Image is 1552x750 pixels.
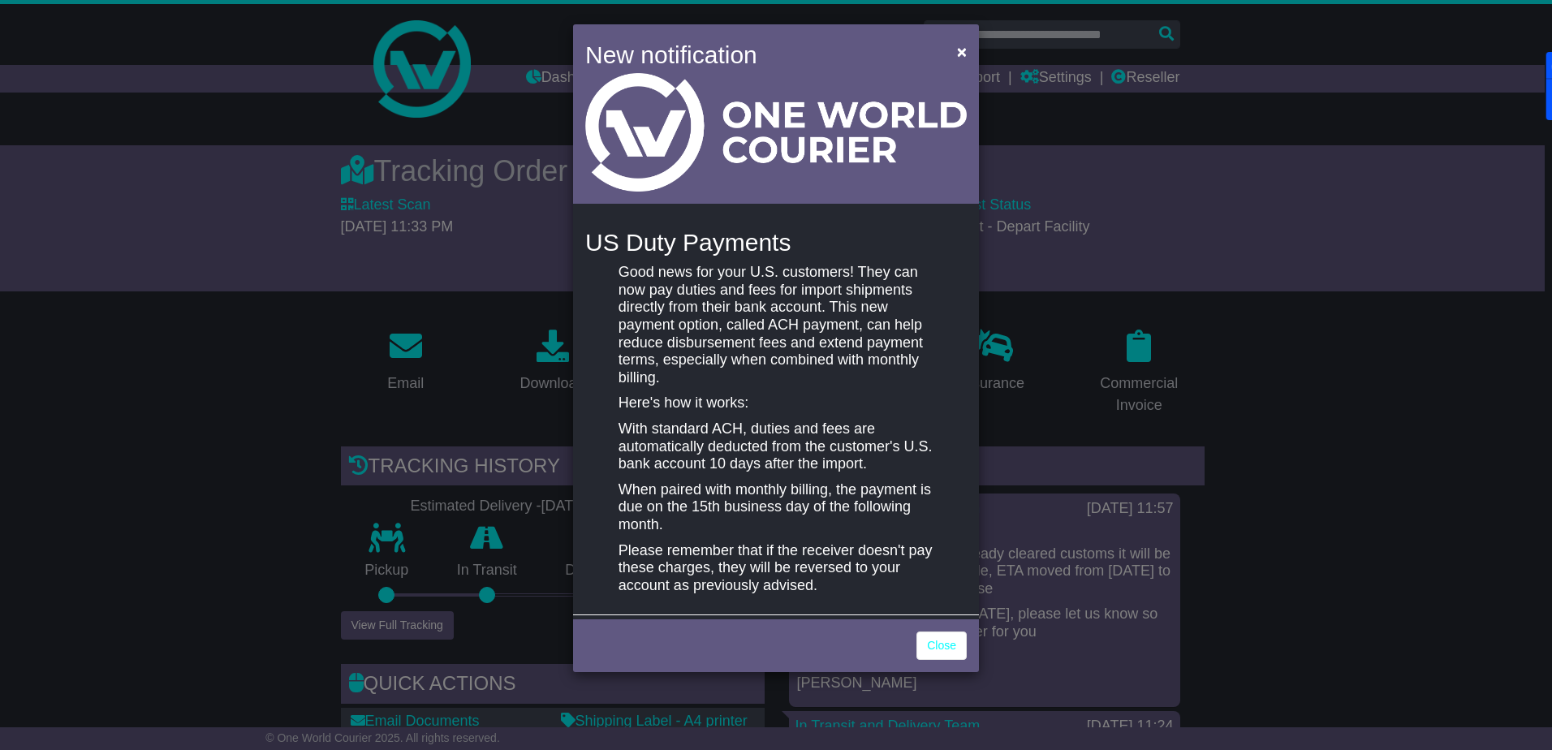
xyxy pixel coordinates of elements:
h4: US Duty Payments [585,229,967,256]
img: Light [585,73,967,192]
p: When paired with monthly billing, the payment is due on the 15th business day of the following mo... [619,481,933,534]
a: Close [916,631,967,660]
button: Close [949,35,975,68]
h4: New notification [585,37,933,73]
p: Here's how it works: [619,394,933,412]
p: With standard ACH, duties and fees are automatically deducted from the customer's U.S. bank accou... [619,420,933,473]
span: × [957,42,967,61]
p: Good news for your U.S. customers! They can now pay duties and fees for import shipments directly... [619,264,933,386]
p: Please remember that if the receiver doesn't pay these charges, they will be reversed to your acc... [619,542,933,595]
